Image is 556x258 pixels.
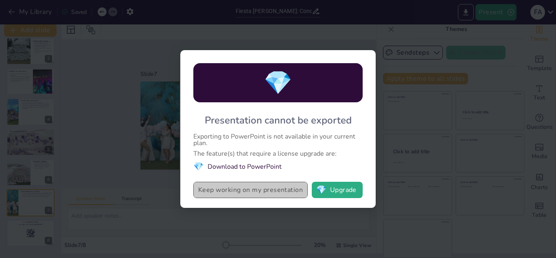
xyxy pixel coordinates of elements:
[264,67,292,99] span: diamond
[193,161,204,172] span: diamond
[193,161,363,172] li: Download to PowerPoint
[193,133,363,146] div: Exporting to PowerPoint is not available in your current plan.
[193,150,363,157] div: The feature(s) that require a license upgrade are:
[312,182,363,198] button: diamondUpgrade
[205,114,352,127] div: Presentation cannot be exported
[193,182,308,198] button: Keep working on my presentation
[316,186,326,194] span: diamond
